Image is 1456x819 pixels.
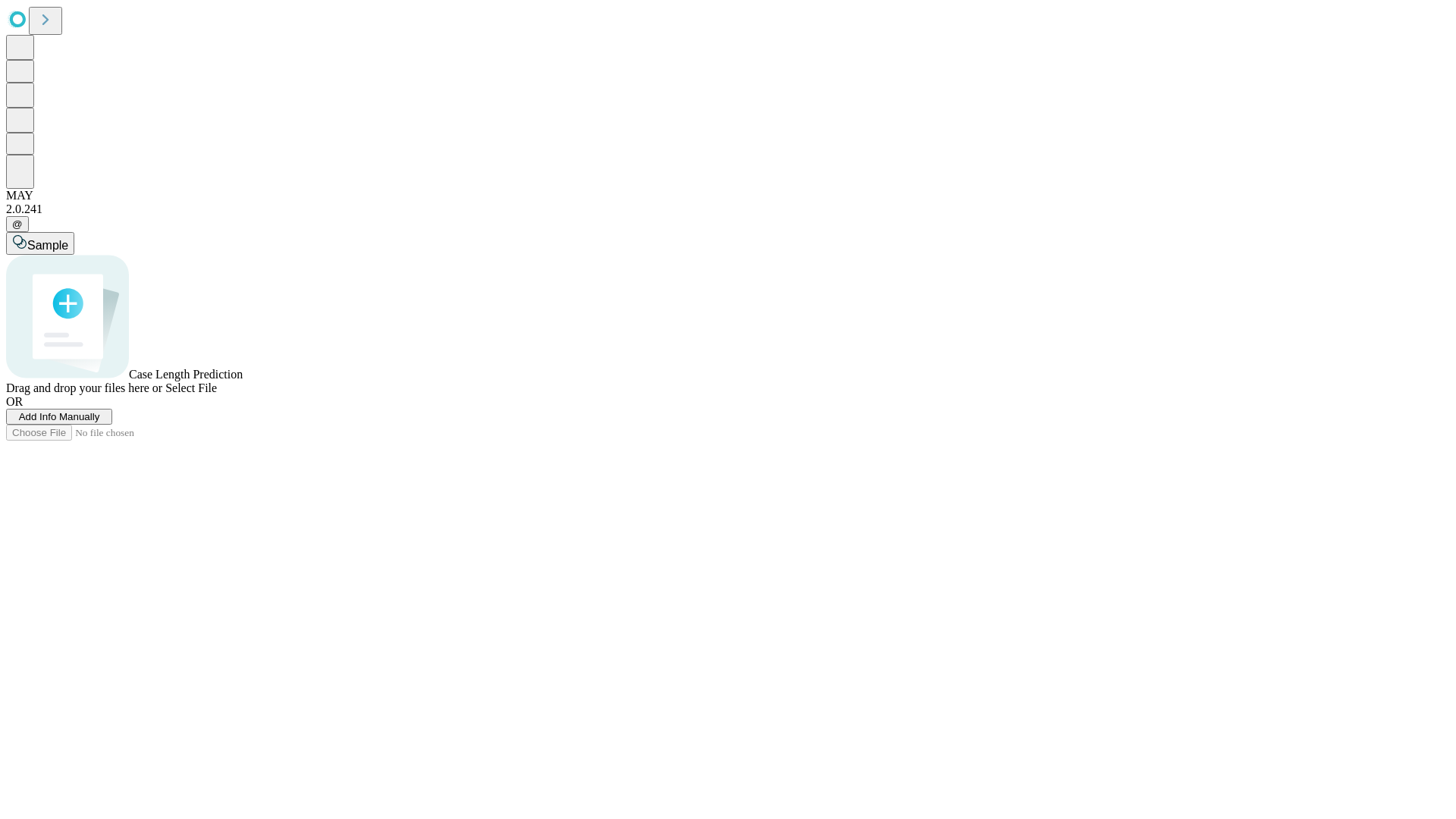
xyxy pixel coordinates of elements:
span: Drag and drop your files here or [6,381,162,394]
span: Case Length Prediction [129,368,243,381]
span: Sample [27,239,68,252]
span: OR [6,395,23,408]
span: @ [12,218,23,230]
span: Select File [165,381,217,394]
span: Add Info Manually [19,411,100,422]
button: Sample [6,232,74,255]
div: MAY [6,189,1450,202]
button: @ [6,216,29,232]
div: 2.0.241 [6,202,1450,216]
button: Add Info Manually [6,409,112,425]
